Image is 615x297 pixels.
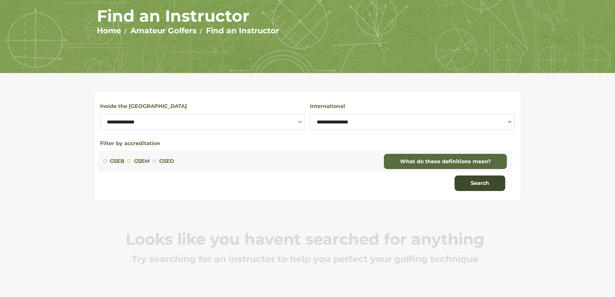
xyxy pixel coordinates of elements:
select: Select a country [310,114,515,130]
a: Amateur Golfers [130,26,197,35]
button: Filter by accreditation [100,140,160,147]
label: International [310,102,345,111]
label: GSEB [110,157,124,165]
a: Find an Instructor [206,26,279,35]
label: Inside the [GEOGRAPHIC_DATA] [100,102,187,111]
a: What do these definitions mean? [384,154,507,169]
p: Looks like you havent searched for anything [98,230,513,249]
h1: Find an Instructor [97,6,518,26]
label: GSED [159,157,174,165]
label: GSEM [134,157,149,165]
select: Select a state [100,114,305,130]
p: Try searching for an instructor to help you perfect your golfing technique [98,253,513,264]
a: Home [97,26,121,35]
button: Search [455,175,505,191]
